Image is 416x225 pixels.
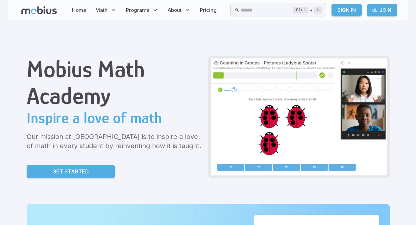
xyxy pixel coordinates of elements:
[70,3,88,18] a: Home
[27,109,203,127] h2: Inspire a love of math
[52,168,89,175] p: Get Started
[95,7,108,14] span: Math
[168,7,182,14] span: About
[126,7,149,14] span: Programs
[198,3,219,18] a: Pricing
[331,4,362,16] a: Sign In
[27,165,115,178] a: Get Started
[27,132,203,150] p: Our mission at [GEOGRAPHIC_DATA] is to inspire a love of math in every student by reinventing how...
[367,4,397,16] a: Join
[293,7,308,13] kbd: Ctrl
[211,58,387,175] img: Grade 2 Class
[293,6,322,14] div: +
[314,7,322,13] kbd: k
[27,56,203,109] h1: Mobius Math Academy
